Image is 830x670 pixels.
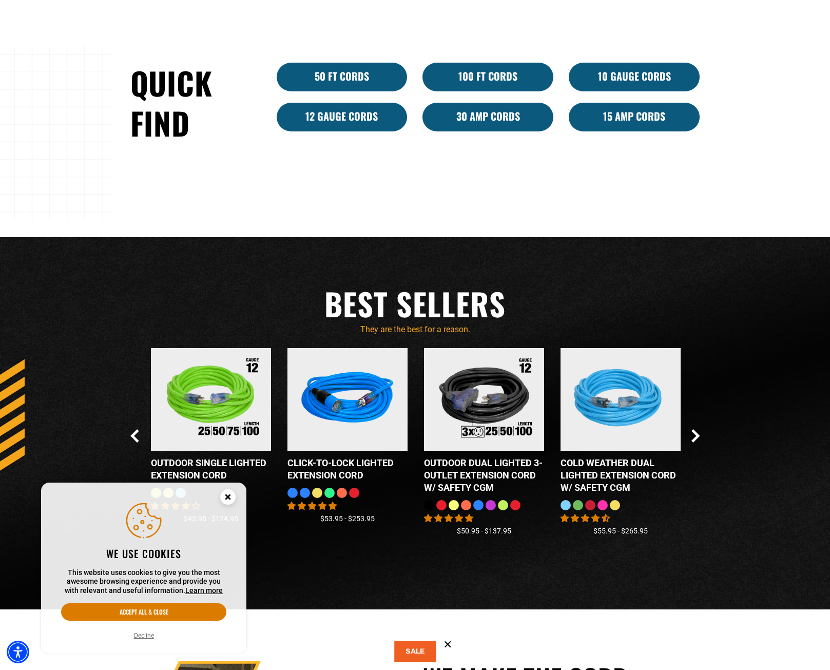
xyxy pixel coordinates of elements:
a: Light Blue Cold Weather Dual Lighted Extension Cord w/ Safety CGM [561,348,681,500]
div: Cold Weather Dual Lighted Extension Cord w/ Safety CGM [561,457,681,494]
a: 50 ft cords [277,63,408,91]
button: Accept all & close [61,603,226,621]
a: Outdoor Single Lighted Extension Cord Outdoor Single Lighted Extension Cord [151,348,271,488]
a: 12 Gauge Cords [277,103,408,131]
div: Click-to-Lock Lighted Extension Cord [287,457,408,482]
aside: Cookie Consent [41,483,246,654]
button: Close this option [209,483,246,514]
a: blue Click-to-Lock Lighted Extension Cord [287,348,408,488]
div: $53.95 - $253.95 [287,513,408,524]
span: 4.80 stars [424,513,473,523]
div: $50.95 - $137.95 [424,526,544,537]
h2: Best Sellers [130,283,700,323]
img: blue [289,347,405,451]
div: Accessibility Menu [7,641,29,663]
button: Previous Slide [130,429,139,443]
span: 4.87 stars [287,501,337,511]
h2: Quick Find [130,63,261,143]
a: This website uses cookies to give you the most awesome browsing experience and provide you with r... [185,586,223,595]
a: 10 Gauge Cords [569,63,700,91]
h2: We use cookies [61,547,226,560]
a: 100 Ft Cords [422,63,553,91]
img: Outdoor Single Lighted Extension Cord [153,347,268,451]
div: Outdoor Single Lighted Extension Cord [151,457,271,482]
img: Outdoor Dual Lighted 3-Outlet Extension Cord w/ Safety CGM [426,347,542,451]
img: Light Blue [563,347,678,451]
span: 4.62 stars [561,513,610,523]
div: Outdoor Dual Lighted 3-Outlet Extension Cord w/ Safety CGM [424,457,544,494]
a: 15 Amp Cords [569,103,700,131]
button: Decline [131,630,157,641]
a: 30 Amp Cords [422,103,553,131]
a: Outdoor Dual Lighted 3-Outlet Extension Cord w/ Safety CGM Outdoor Dual Lighted 3-Outlet Extensio... [424,348,544,500]
button: Next Slide [691,429,700,443]
p: This website uses cookies to give you the most awesome browsing experience and provide you with r... [61,568,226,596]
div: $55.95 - $265.95 [561,526,681,537]
p: They are the best for a reason. [130,323,700,336]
